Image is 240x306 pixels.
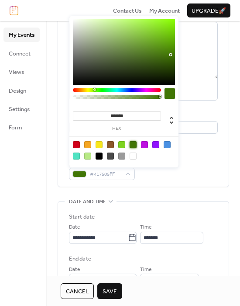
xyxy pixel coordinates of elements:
div: #9B9B9B [118,153,125,160]
div: #D0021B [73,141,80,148]
span: Design [9,87,26,95]
span: Date [69,223,80,232]
img: logo [10,6,18,15]
span: Save [103,287,117,296]
a: Settings [3,102,40,116]
div: #417505 [130,141,137,148]
a: My Events [3,28,40,42]
div: #000000 [96,153,103,160]
span: Views [9,68,24,76]
button: Upgrade🚀 [187,3,230,17]
span: Time [140,265,151,274]
div: End date [69,254,91,263]
div: #4A4A4A [107,153,114,160]
span: Date [69,265,80,274]
div: #F8E71C [96,141,103,148]
a: My Account [149,6,180,15]
a: Views [3,65,40,79]
label: hex [73,126,161,131]
div: #7ED321 [118,141,125,148]
span: Form [9,123,22,132]
div: #BD10E0 [141,141,148,148]
span: #417505FF [90,170,121,179]
button: Cancel [61,283,94,299]
span: My Events [9,31,34,39]
div: Start date [69,212,95,221]
a: Contact Us [113,6,142,15]
div: #9013FE [152,141,159,148]
a: Connect [3,46,40,60]
span: Contact Us [113,7,142,15]
span: Date and time [69,198,106,206]
a: Form [3,120,40,134]
span: Settings [9,105,30,114]
div: #FFFFFF [130,153,137,160]
div: #8B572A [107,141,114,148]
span: Cancel [66,287,89,296]
span: Connect [9,49,31,58]
div: #50E3C2 [73,153,80,160]
button: Save [97,283,122,299]
span: Upgrade 🚀 [192,7,226,15]
div: #4A90E2 [164,141,171,148]
div: #F5A623 [84,141,91,148]
a: Design [3,83,40,97]
span: Time [140,223,151,232]
span: My Account [149,7,180,15]
div: #B8E986 [84,153,91,160]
